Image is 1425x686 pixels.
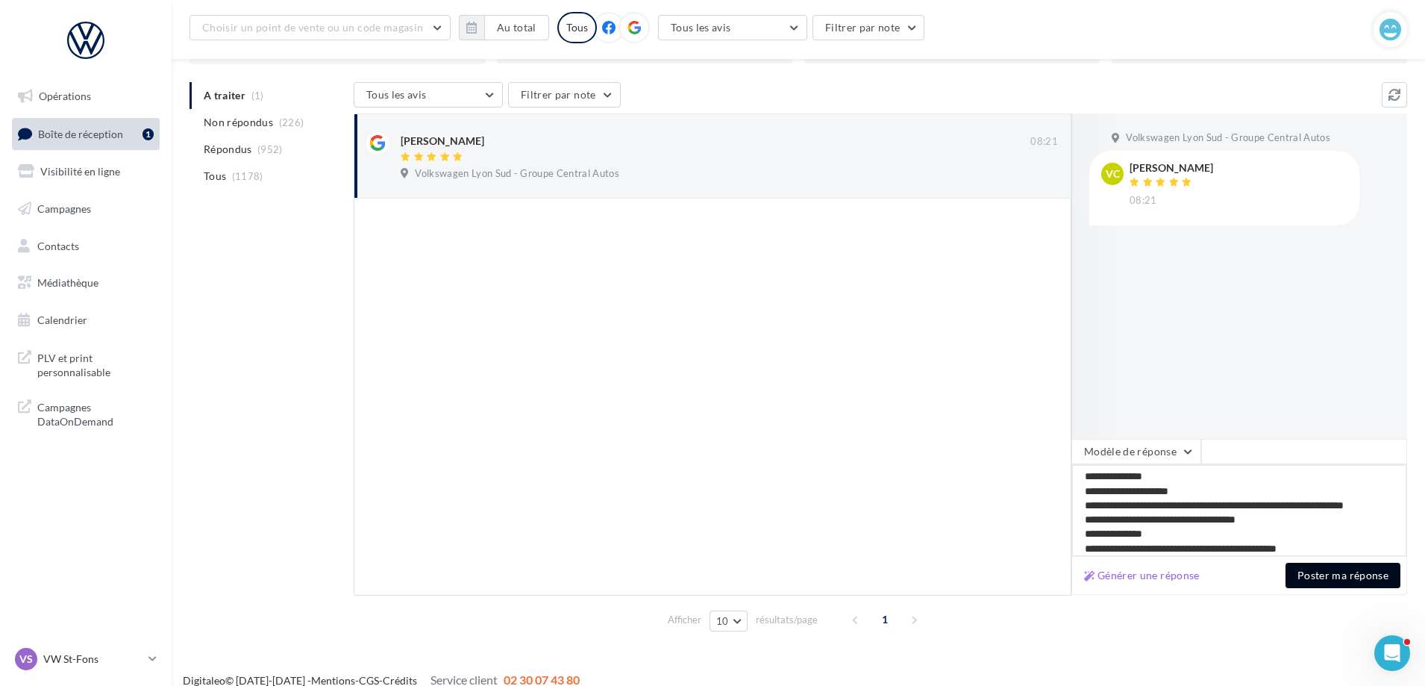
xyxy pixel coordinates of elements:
span: Tous les avis [366,88,427,101]
span: Volkswagen Lyon Sud - Groupe Central Autos [1126,131,1330,145]
a: PLV et print personnalisable [9,342,163,386]
button: Modèle de réponse [1071,439,1201,464]
span: Médiathèque [37,276,98,289]
span: (952) [257,143,283,155]
span: Campagnes [37,202,91,215]
span: VC [1106,166,1120,181]
button: Tous les avis [658,15,807,40]
span: Tous les avis [671,21,731,34]
button: Tous les avis [354,82,503,107]
span: Afficher [668,613,701,627]
span: 10 [716,615,729,627]
span: 1 [873,608,897,632]
a: Boîte de réception1 [9,118,163,150]
span: Tous [204,169,226,184]
a: Visibilité en ligne [9,156,163,187]
a: Campagnes [9,193,163,225]
div: [PERSON_NAME] [1130,163,1213,173]
span: Calendrier [37,314,87,326]
span: Campagnes DataOnDemand [37,397,154,429]
button: Poster ma réponse [1285,563,1400,588]
span: Choisir un point de vente ou un code magasin [202,21,423,34]
a: Campagnes DataOnDemand [9,391,163,435]
span: (1178) [232,170,263,182]
button: Choisir un point de vente ou un code magasin [190,15,451,40]
a: Opérations [9,81,163,112]
iframe: Intercom live chat [1374,635,1410,671]
span: PLV et print personnalisable [37,348,154,380]
span: résultats/page [756,613,818,627]
span: Visibilité en ligne [40,165,120,178]
button: Au total [459,15,549,40]
a: Calendrier [9,305,163,336]
span: Opérations [39,90,91,102]
span: VS [19,652,33,667]
div: 1 [142,128,154,140]
span: Répondus [204,142,252,157]
button: Filtrer par note [508,82,621,107]
button: 10 [710,611,748,632]
a: Médiathèque [9,267,163,299]
span: 08:21 [1030,135,1058,149]
div: Tous [557,12,597,43]
span: Non répondus [204,115,273,130]
button: Au total [484,15,549,40]
p: VW St-Fons [43,652,142,667]
span: (226) [279,116,304,128]
button: Générer une réponse [1078,567,1206,584]
span: Boîte de réception [38,127,123,140]
a: VS VW St-Fons [12,645,160,673]
span: Volkswagen Lyon Sud - Groupe Central Autos [415,167,619,181]
span: 08:21 [1130,194,1157,208]
span: Contacts [37,239,79,252]
div: [PERSON_NAME] [401,134,484,149]
button: Filtrer par note [812,15,925,40]
a: Contacts [9,231,163,262]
